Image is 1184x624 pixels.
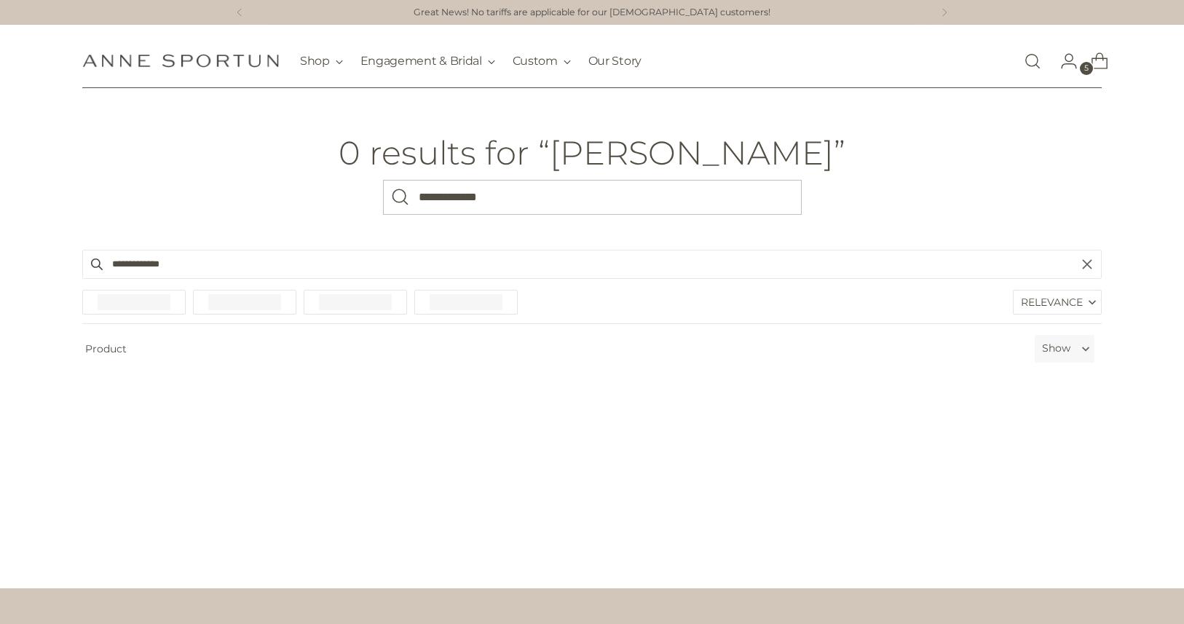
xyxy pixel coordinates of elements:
[1042,341,1070,356] label: Show
[1018,47,1047,76] a: Open search modal
[414,6,770,20] a: Great News! No tariffs are applicable for our [DEMOGRAPHIC_DATA] customers!
[76,335,1029,363] span: Product
[513,45,571,77] button: Custom
[82,54,279,68] a: Anne Sportun Fine Jewellery
[1079,47,1108,76] a: Open cart modal
[1080,62,1093,75] span: 5
[82,250,1102,279] input: Search products
[360,45,495,77] button: Engagement & Bridal
[300,45,343,77] button: Shop
[1014,291,1101,314] label: Relevance
[1049,47,1078,76] a: Go to the account page
[383,180,418,215] button: Search
[1021,291,1083,314] span: Relevance
[588,45,642,77] a: Our Story
[339,135,845,171] h1: 0 results for “[PERSON_NAME]”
